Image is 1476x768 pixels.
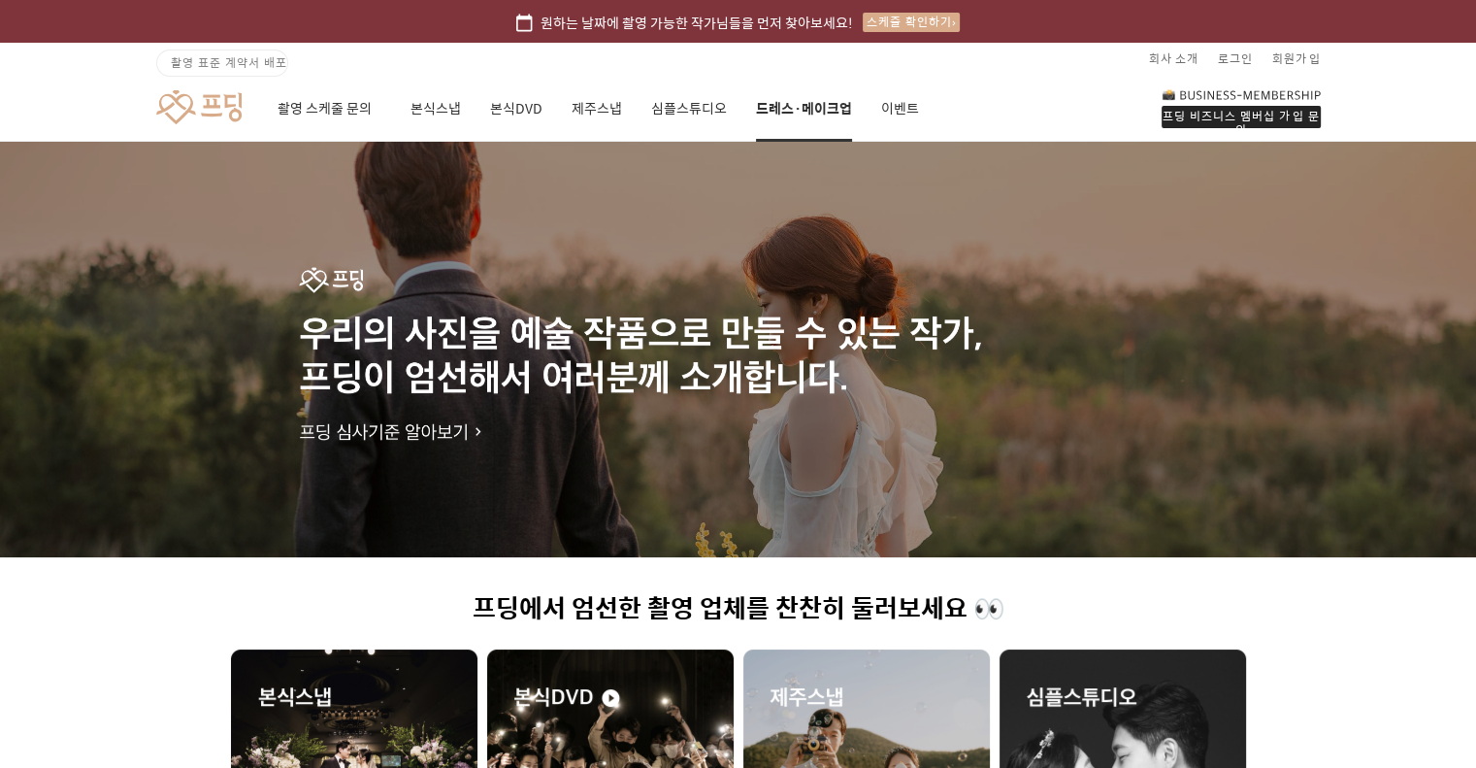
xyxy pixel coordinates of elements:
a: 본식DVD [490,76,542,142]
div: 프딩 비즈니스 멤버십 가입 문의 [1162,106,1321,128]
a: 회사 소개 [1149,43,1198,74]
a: 촬영 표준 계약서 배포 [156,50,288,77]
span: 원하는 날짜에 촬영 가능한 작가님들을 먼저 찾아보세요! [541,12,853,33]
span: 설정 [300,645,323,660]
a: 회원가입 [1272,43,1321,74]
a: 대화 [128,616,250,664]
a: 로그인 [1218,43,1253,74]
a: 본식스냅 [410,76,461,142]
a: 제주스냅 [572,76,622,142]
span: 대화 [178,646,201,661]
a: 드레스·메이크업 [756,76,852,142]
h1: 프딩에서 엄선한 촬영 업체를 찬찬히 둘러보세요 👀 [231,594,1246,624]
a: 설정 [250,616,373,664]
a: 촬영 스케줄 문의 [278,76,381,142]
span: 홈 [61,645,73,660]
div: 스케줄 확인하기 [863,13,960,32]
a: 홈 [6,616,128,664]
a: 이벤트 [881,76,919,142]
a: 심플스튜디오 [651,76,727,142]
a: 프딩 비즈니스 멤버십 가입 문의 [1162,87,1321,128]
span: 촬영 표준 계약서 배포 [171,53,287,71]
